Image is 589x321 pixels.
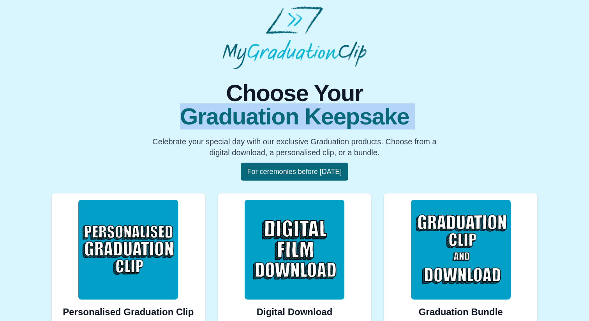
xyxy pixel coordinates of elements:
[245,200,344,300] img: Digital Download Image
[51,105,538,128] span: Graduation Keepsake
[411,200,511,300] img: Bundle Image
[257,306,333,318] h2: Digital Download
[63,306,194,318] h2: Personalised Graduation Clip
[78,200,178,300] img: Personalised Clip Image
[241,163,349,181] button: For ceremonies before [DATE]
[51,82,538,105] span: Choose Your
[145,136,444,158] p: Celebrate your special day with our exclusive Graduation products. Choose from a digital download...
[419,306,503,318] h2: Graduation Bundle
[222,6,367,69] img: MyGraduationClip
